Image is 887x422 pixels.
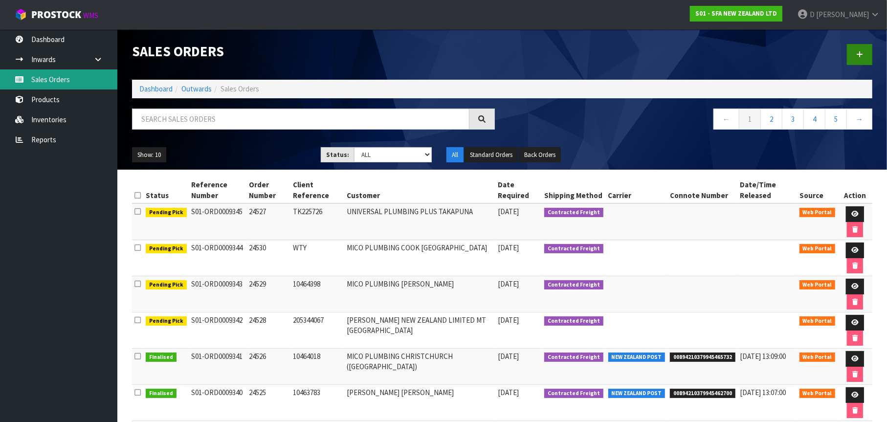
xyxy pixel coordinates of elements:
th: Status [143,177,189,203]
span: 00894210379945465732 [670,353,735,362]
td: 24527 [247,203,290,240]
span: Contracted Freight [544,389,603,399]
span: Sales Orders [221,84,259,93]
a: 3 [782,109,804,130]
span: 00894210379945462700 [670,389,735,399]
td: TK225726 [290,203,344,240]
span: Contracted Freight [544,244,603,254]
td: MICO PLUMBING CHRISTCHURCH ([GEOGRAPHIC_DATA]) [344,349,495,385]
td: WTY [290,240,344,276]
span: [DATE] [498,243,519,252]
span: D [810,10,815,19]
a: 4 [803,109,825,130]
span: NEW ZEALAND POST [608,353,665,362]
span: NEW ZEALAND POST [608,389,665,399]
span: [DATE] 13:07:00 [740,388,786,397]
td: 24528 [247,312,290,349]
td: 24525 [247,385,290,421]
button: All [446,147,464,163]
span: [DATE] [498,315,519,325]
span: Web Portal [799,353,836,362]
td: MICO PLUMBING COOK [GEOGRAPHIC_DATA] [344,240,495,276]
td: MICO PLUMBING [PERSON_NAME] [344,276,495,312]
span: Web Portal [799,316,836,326]
span: Finalised [146,353,177,362]
th: Connote Number [667,177,738,203]
span: Web Portal [799,389,836,399]
td: 24529 [247,276,290,312]
td: S01-ORD0009342 [189,312,247,349]
th: Carrier [606,177,668,203]
button: Back Orders [519,147,561,163]
span: Contracted Freight [544,316,603,326]
td: 24530 [247,240,290,276]
a: Dashboard [139,84,173,93]
span: Pending Pick [146,208,187,218]
td: S01-ORD0009343 [189,276,247,312]
td: [PERSON_NAME] NEW ZEALAND LIMITED MT [GEOGRAPHIC_DATA] [344,312,495,349]
th: Customer [344,177,495,203]
a: 5 [825,109,847,130]
td: UNIVERSAL PLUMBING PLUS TAKAPUNA [344,203,495,240]
th: Date/Time Released [738,177,797,203]
th: Shipping Method [542,177,606,203]
td: 10464018 [290,349,344,385]
td: S01-ORD0009345 [189,203,247,240]
td: S01-ORD0009340 [189,385,247,421]
th: Source [797,177,838,203]
th: Reference Number [189,177,247,203]
input: Search sales orders [132,109,469,130]
th: Order Number [247,177,290,203]
a: → [846,109,872,130]
td: S01-ORD0009341 [189,349,247,385]
button: Standard Orders [465,147,518,163]
span: [DATE] [498,352,519,361]
button: Show: 10 [132,147,166,163]
td: 10464398 [290,276,344,312]
img: cube-alt.png [15,8,27,21]
span: [DATE] [498,388,519,397]
span: Pending Pick [146,244,187,254]
h1: Sales Orders [132,44,495,59]
small: WMS [83,11,98,20]
span: Contracted Freight [544,353,603,362]
span: [DATE] [498,279,519,289]
td: 10463783 [290,385,344,421]
span: Pending Pick [146,316,187,326]
a: ← [713,109,739,130]
th: Client Reference [290,177,344,203]
th: Date Required [496,177,542,203]
strong: Status: [326,151,349,159]
span: Finalised [146,389,177,399]
a: Outwards [181,84,212,93]
a: 2 [760,109,782,130]
td: [PERSON_NAME] [PERSON_NAME] [344,385,495,421]
span: Contracted Freight [544,208,603,218]
span: Pending Pick [146,280,187,290]
span: ProStock [31,8,81,21]
td: S01-ORD0009344 [189,240,247,276]
span: Web Portal [799,280,836,290]
span: [DATE] 13:09:00 [740,352,786,361]
a: 1 [739,109,761,130]
span: Contracted Freight [544,280,603,290]
nav: Page navigation [510,109,872,133]
td: 24526 [247,349,290,385]
span: Web Portal [799,244,836,254]
span: [DATE] [498,207,519,216]
span: Web Portal [799,208,836,218]
th: Action [838,177,872,203]
span: [PERSON_NAME] [816,10,869,19]
strong: S01 - SFA NEW ZEALAND LTD [695,9,777,18]
td: 205344067 [290,312,344,349]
